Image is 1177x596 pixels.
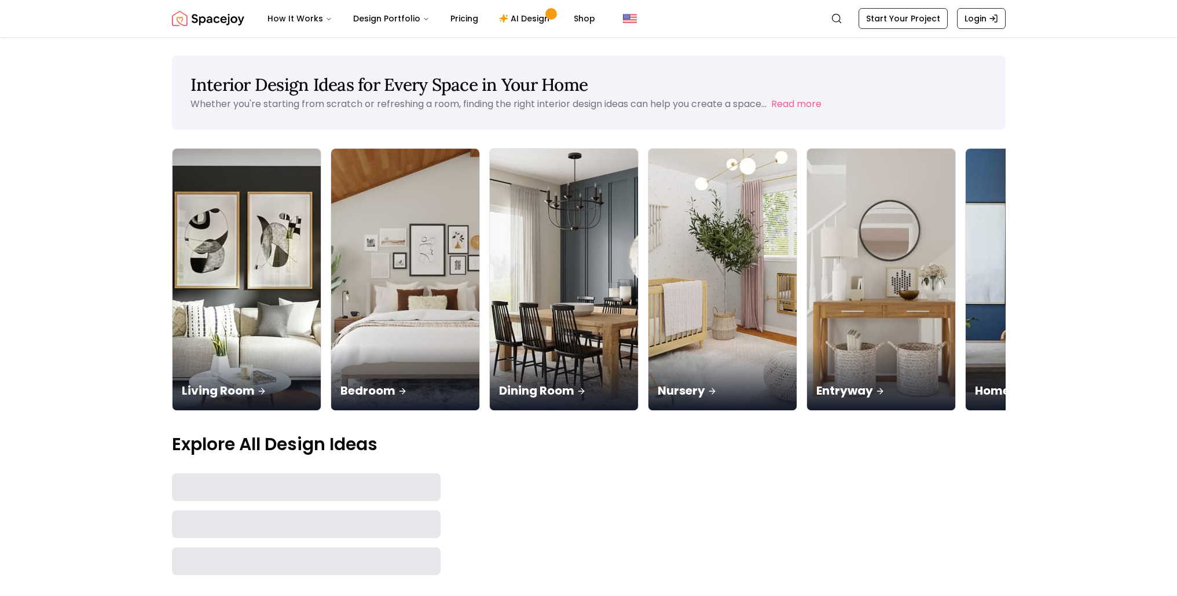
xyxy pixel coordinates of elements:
a: Shop [564,7,604,30]
p: Nursery [658,382,787,399]
p: Explore All Design Ideas [172,434,1006,455]
img: United States [623,12,637,25]
img: Bedroom [331,149,479,410]
a: Start Your Project [859,8,948,29]
a: Home OfficeHome Office [965,148,1114,411]
a: Pricing [441,7,487,30]
nav: Main [258,7,604,30]
a: Living RoomLiving Room [172,148,321,411]
a: Spacejoy [172,7,244,30]
img: Home Office [966,149,1114,410]
img: Nursery [648,149,797,410]
a: NurseryNursery [648,148,797,411]
img: Dining Room [490,149,638,410]
p: Bedroom [340,382,470,399]
button: Read more [771,97,822,111]
button: Design Portfolio [344,7,439,30]
a: BedroomBedroom [331,148,480,411]
img: Living Room [173,149,321,410]
a: EntrywayEntryway [806,148,956,411]
p: Dining Room [499,382,629,399]
p: Entryway [816,382,946,399]
button: How It Works [258,7,342,30]
p: Home Office [975,382,1105,399]
img: Spacejoy Logo [172,7,244,30]
img: Entryway [807,149,955,410]
a: Login [957,8,1006,29]
h1: Interior Design Ideas for Every Space in Your Home [190,74,987,95]
a: Dining RoomDining Room [489,148,639,411]
a: AI Design [490,7,562,30]
p: Living Room [182,382,311,399]
p: Whether you're starting from scratch or refreshing a room, finding the right interior design idea... [190,97,767,111]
